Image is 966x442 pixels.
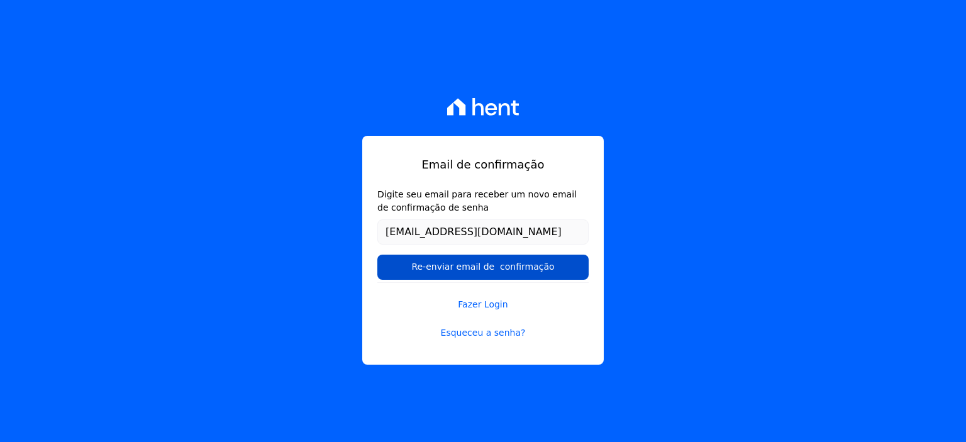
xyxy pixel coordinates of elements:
label: Digite seu email para receber um novo email de confirmação de senha [377,188,589,214]
input: Email [377,219,589,245]
a: Esqueceu a senha? [377,326,589,340]
h1: Email de confirmação [377,156,589,173]
input: Re-enviar email de confirmação [377,255,589,280]
a: Fazer Login [377,282,589,311]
